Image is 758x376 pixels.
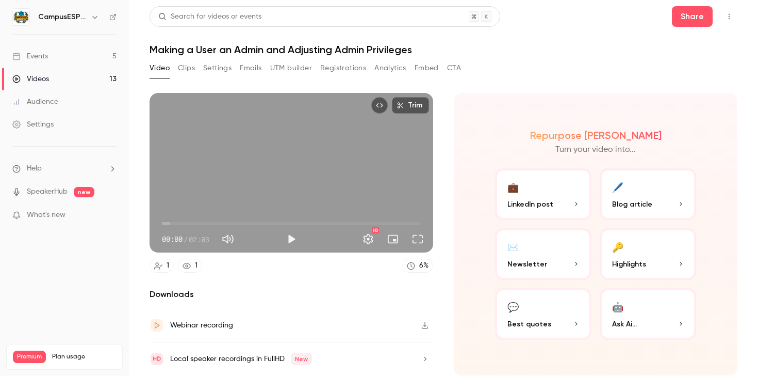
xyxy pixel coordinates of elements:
[150,259,174,273] a: 1
[374,60,406,76] button: Analytics
[495,168,591,220] button: 💼LinkedIn post
[203,60,232,76] button: Settings
[320,60,366,76] button: Registrations
[600,168,696,220] button: 🖊️Blog article
[189,234,209,245] span: 02:03
[495,228,591,280] button: ✉️Newsletter
[12,97,58,107] div: Audience
[27,163,42,174] span: Help
[392,97,429,114] button: Trim
[600,288,696,340] button: 🤖Ask Ai...
[195,260,197,271] div: 1
[281,229,302,249] button: Play
[158,11,261,22] div: Search for videos or events
[372,227,379,233] div: HD
[170,353,312,365] div: Local speaker recordings in FullHD
[507,299,519,315] div: 💬
[358,229,378,249] button: Settings
[612,319,637,330] span: Ask Ai...
[150,43,737,56] h1: Making a User an Admin and Adjusting Admin Privileges
[270,60,312,76] button: UTM builder
[162,234,183,245] span: 00:00
[74,187,94,197] span: new
[291,353,312,365] span: New
[167,260,169,271] div: 1
[12,163,117,174] li: help-dropdown-opener
[27,186,68,197] a: SpeakerHub
[507,259,547,270] span: Newsletter
[38,12,87,22] h6: CampusESP Academy
[612,239,623,255] div: 🔑
[13,351,46,363] span: Premium
[612,179,623,195] div: 🖊️
[12,51,48,61] div: Events
[12,119,54,130] div: Settings
[612,259,646,270] span: Highlights
[13,9,29,25] img: CampusESP Academy
[383,229,403,249] button: Turn on miniplayer
[240,60,261,76] button: Emails
[507,179,519,195] div: 💼
[495,288,591,340] button: 💬Best quotes
[612,299,623,315] div: 🤖
[170,319,233,332] div: Webinar recording
[218,229,238,249] button: Mute
[12,74,49,84] div: Videos
[184,234,188,245] span: /
[178,60,195,76] button: Clips
[162,234,209,245] div: 00:00
[52,353,116,361] span: Plan usage
[150,288,433,301] h2: Downloads
[507,199,553,210] span: LinkedIn post
[600,228,696,280] button: 🔑Highlights
[530,129,662,142] h2: Repurpose [PERSON_NAME]
[447,60,461,76] button: CTA
[178,259,202,273] a: 1
[507,239,519,255] div: ✉️
[672,6,713,27] button: Share
[415,60,439,76] button: Embed
[721,8,737,25] button: Top Bar Actions
[150,60,170,76] button: Video
[27,210,65,221] span: What's new
[371,97,388,114] button: Embed video
[555,144,636,156] p: Turn your video into...
[507,319,551,330] span: Best quotes
[419,260,429,271] div: 6 %
[104,211,117,220] iframe: Noticeable Trigger
[407,229,428,249] button: Full screen
[402,259,433,273] a: 6%
[612,199,652,210] span: Blog article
